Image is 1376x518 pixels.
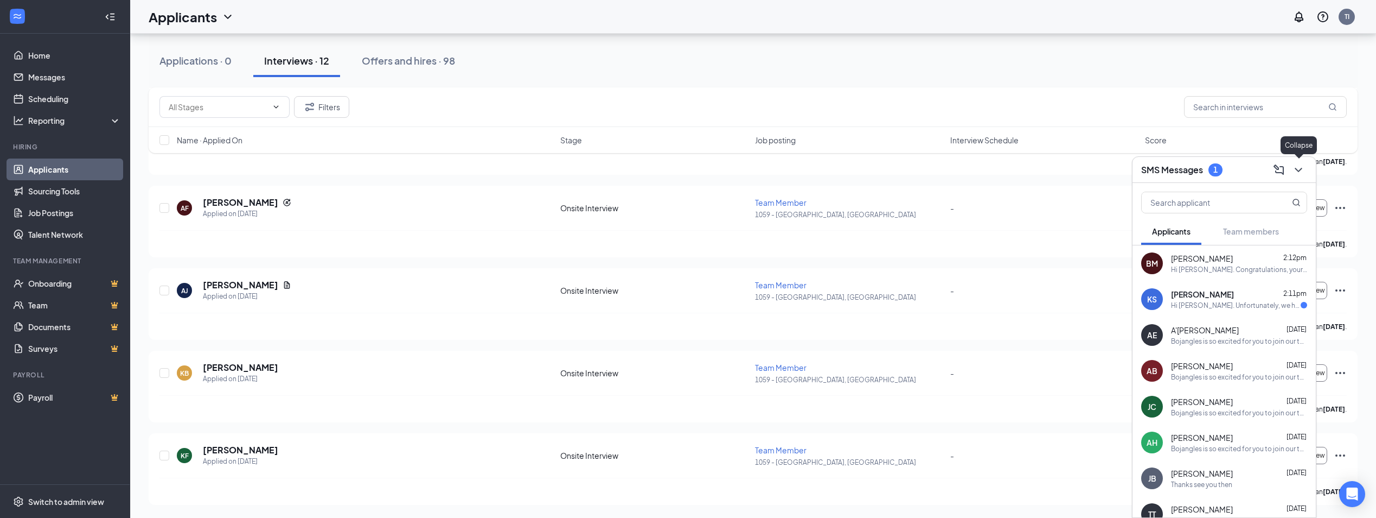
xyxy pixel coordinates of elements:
[950,368,954,378] span: -
[1292,163,1305,176] svg: ChevronDown
[1171,265,1307,274] div: Hi [PERSON_NAME]. Congratulations, your meeting with [PERSON_NAME] for Team Member at 1059 - [GEO...
[1147,437,1157,448] div: AH
[1171,372,1307,382] div: Bojangles is so excited for you to join our team! Do you know anyone else who might be interested...
[950,286,954,295] span: -
[1171,337,1307,346] div: Bojangles is so excited for you to join our team! Do you know anyone else who might be interested...
[1287,469,1307,477] span: [DATE]
[1171,444,1307,453] div: Bojangles is so excited for you to join our team! Do you know anyone else who might be interested...
[28,338,121,359] a: SurveysCrown
[181,204,189,213] div: AF
[1287,325,1307,333] span: [DATE]
[560,135,582,146] span: Stage
[1145,135,1167,146] span: Score
[755,280,807,290] span: Team Member
[1323,240,1345,248] b: [DATE]
[12,11,23,22] svg: WorkstreamLogo
[1323,488,1345,496] b: [DATE]
[560,203,748,213] div: Onsite Interview
[28,180,121,202] a: Sourcing Tools
[755,293,943,302] p: 1059 - [GEOGRAPHIC_DATA], [GEOGRAPHIC_DATA]
[560,285,748,296] div: Onsite Interview
[1223,226,1279,236] span: Team members
[1171,301,1301,310] div: Hi [PERSON_NAME]. Unfortunately, we had to reschedule your meeting with Bojangles for Team Member...
[1171,468,1233,479] span: [PERSON_NAME]
[1328,103,1337,111] svg: MagnifyingGlass
[1292,198,1301,207] svg: MagnifyingGlass
[1334,449,1347,462] svg: Ellipses
[28,88,121,110] a: Scheduling
[177,135,242,146] span: Name · Applied On
[13,256,119,266] div: Team Management
[1213,165,1218,174] div: 1
[950,203,954,213] span: -
[755,135,796,146] span: Job posting
[13,370,119,380] div: Payroll
[1323,405,1345,413] b: [DATE]
[1270,161,1288,179] button: ComposeMessage
[264,54,329,67] div: Interviews · 12
[1287,397,1307,405] span: [DATE]
[1345,12,1349,21] div: TI
[1339,481,1365,507] div: Open Intercom Messenger
[755,363,807,372] span: Team Member
[1316,10,1329,23] svg: QuestionInfo
[303,100,316,113] svg: Filter
[1146,258,1158,269] div: BM
[950,451,954,460] span: -
[28,115,121,126] div: Reporting
[203,291,291,302] div: Applied on [DATE]
[755,210,943,219] p: 1059 - [GEOGRAPHIC_DATA], [GEOGRAPHIC_DATA]
[1148,401,1156,412] div: JC
[1334,284,1347,297] svg: Ellipses
[950,135,1019,146] span: Interview Schedule
[1334,367,1347,380] svg: Ellipses
[1148,473,1156,484] div: JB
[362,54,455,67] div: Offers and hires · 98
[1171,325,1239,336] span: A'[PERSON_NAME]
[1171,480,1232,489] div: Thanks see you then
[159,54,232,67] div: Applications · 0
[1152,226,1191,236] span: Applicants
[1171,408,1307,418] div: Bojangles is so excited for you to join our team! Do you know anyone else who might be interested...
[1184,96,1347,118] input: Search in interviews
[28,496,104,507] div: Switch to admin view
[181,286,188,295] div: AJ
[1281,136,1317,154] div: Collapse
[28,273,121,294] a: OnboardingCrown
[1171,504,1233,515] span: [PERSON_NAME]
[169,101,267,113] input: All Stages
[272,103,280,111] svg: ChevronDown
[755,458,943,467] p: 1059 - [GEOGRAPHIC_DATA], [GEOGRAPHIC_DATA]
[1147,294,1157,305] div: KS
[28,387,121,408] a: PayrollCrown
[149,8,217,26] h1: Applicants
[560,368,748,378] div: Onsite Interview
[1323,323,1345,331] b: [DATE]
[28,159,121,180] a: Applicants
[294,96,349,118] button: Filter Filters
[560,450,748,461] div: Onsite Interview
[1147,330,1157,340] div: AE
[221,10,234,23] svg: ChevronDown
[203,209,291,219] div: Applied on [DATE]
[1287,433,1307,441] span: [DATE]
[203,374,278,384] div: Applied on [DATE]
[755,198,807,207] span: Team Member
[1171,432,1233,443] span: [PERSON_NAME]
[1147,365,1157,376] div: AB
[13,115,24,126] svg: Analysis
[203,456,278,467] div: Applied on [DATE]
[13,496,24,507] svg: Settings
[1292,10,1305,23] svg: Notifications
[13,142,119,151] div: Hiring
[1334,201,1347,214] svg: Ellipses
[1287,361,1307,369] span: [DATE]
[181,451,189,460] div: KF
[283,198,291,207] svg: Reapply
[1290,161,1307,179] button: ChevronDown
[203,197,278,209] h5: [PERSON_NAME]
[1171,253,1233,264] span: [PERSON_NAME]
[755,375,943,384] p: 1059 - [GEOGRAPHIC_DATA], [GEOGRAPHIC_DATA]
[1171,396,1233,407] span: [PERSON_NAME]
[1142,192,1270,213] input: Search applicant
